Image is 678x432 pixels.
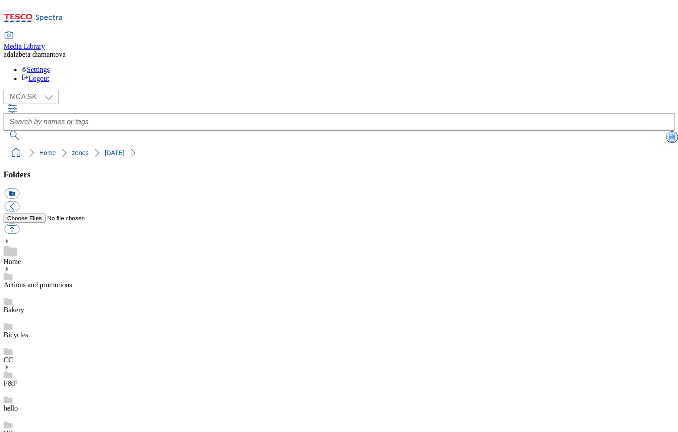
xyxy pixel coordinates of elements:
[4,258,21,265] a: Home
[4,50,10,58] span: ad
[4,404,18,412] a: hello
[4,170,674,180] h3: Folders
[4,356,13,364] a: CC
[4,32,45,50] a: Media Library
[4,144,674,161] nav: breadcrumb
[10,50,66,58] span: alzbeta diamantova
[21,75,49,82] a: Logout
[9,146,23,160] a: home
[4,113,674,131] input: Search by names or tags
[4,306,24,314] a: Bakery
[21,66,50,73] a: Settings
[4,42,45,50] span: Media Library
[72,149,88,156] a: zones
[4,281,72,289] a: Actions and promotions
[105,149,124,156] a: [DATE]
[4,379,17,387] a: F&F
[39,149,56,156] a: Home
[4,331,28,339] a: Bicycles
